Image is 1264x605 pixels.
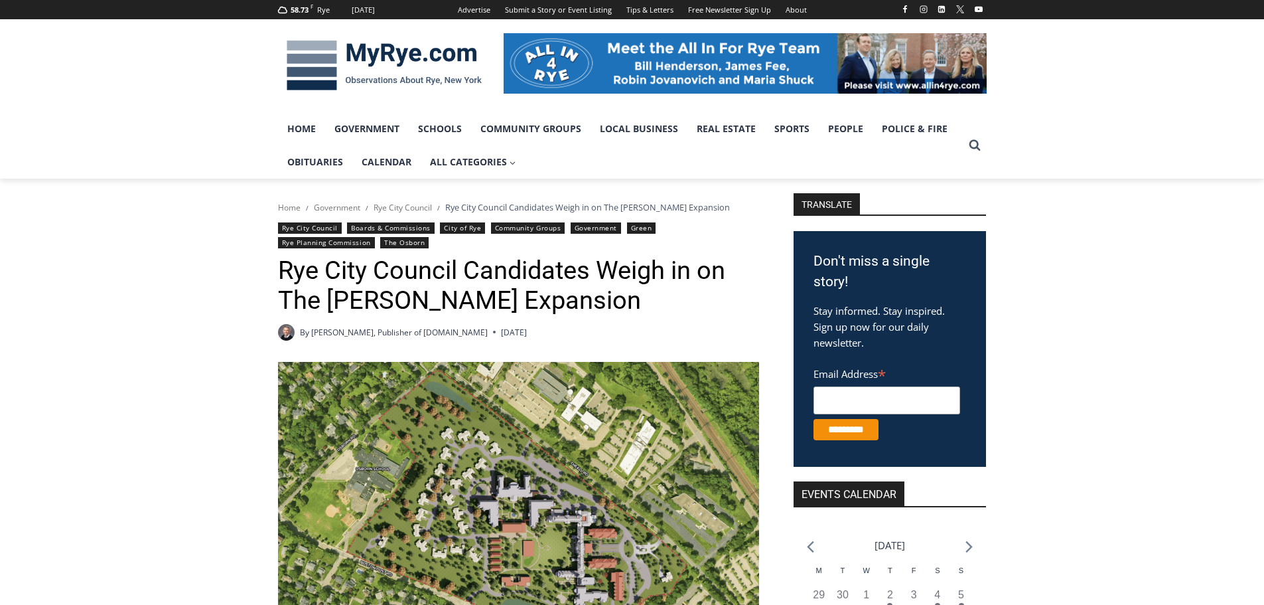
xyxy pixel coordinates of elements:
nav: Primary Navigation [278,112,963,179]
time: 29 [813,589,825,600]
span: F [311,3,313,10]
time: 1 [863,589,869,600]
time: 5 [958,589,964,600]
a: City of Rye [440,222,485,234]
div: Rye [317,4,330,16]
a: Real Estate [687,112,765,145]
a: Calendar [352,145,421,179]
div: Monday [807,565,831,587]
span: All Categories [430,155,516,169]
li: [DATE] [875,537,905,555]
span: F [912,566,916,574]
img: All in for Rye [504,33,987,93]
a: Author image [278,324,295,341]
a: Home [278,202,301,213]
time: 3 [911,589,917,600]
a: Government [571,222,621,234]
span: W [863,566,869,574]
div: Tuesday [831,565,855,587]
span: / [366,203,368,213]
a: Rye City Council [278,222,342,234]
time: 4 [934,589,940,600]
label: Email Address [813,361,960,385]
a: Community Groups [491,222,565,234]
a: Instagram [916,1,932,17]
span: M [816,566,822,574]
span: 58.73 [291,5,309,15]
time: 30 [837,589,849,600]
a: Sports [765,112,819,145]
h1: Rye City Council Candidates Weigh in on The [PERSON_NAME] Expansion [278,256,759,316]
a: [PERSON_NAME], Publisher of [DOMAIN_NAME] [311,327,488,338]
span: S [935,566,940,574]
a: X [952,1,968,17]
p: Stay informed. Stay inspired. Sign up now for our daily newsletter. [813,303,966,351]
a: Obituaries [278,145,352,179]
time: 2 [887,589,893,600]
img: MyRye.com [278,31,490,100]
div: Sunday [949,565,973,587]
span: Rye City Council Candidates Weigh in on The [PERSON_NAME] Expansion [445,201,730,213]
a: Government [314,202,360,213]
a: Home [278,112,325,145]
div: Friday [902,565,926,587]
strong: TRANSLATE [794,193,860,215]
h2: Events Calendar [794,481,904,506]
span: S [959,566,963,574]
a: The Osborn [380,237,429,248]
a: Rye Planning Commission [278,237,375,248]
a: Local Business [591,112,687,145]
a: Community Groups [471,112,591,145]
nav: Breadcrumbs [278,201,759,214]
a: Linkedin [934,1,949,17]
span: T [841,566,845,574]
a: YouTube [971,1,987,17]
time: [DATE] [501,326,527,339]
span: T [888,566,892,574]
a: All Categories [421,145,526,179]
a: Schools [409,112,471,145]
span: / [437,203,440,213]
a: Facebook [897,1,913,17]
div: Thursday [878,565,902,587]
div: [DATE] [352,4,375,16]
div: Saturday [926,565,949,587]
a: Government [325,112,409,145]
span: By [300,326,309,339]
a: Rye City Council [374,202,432,213]
button: View Search Form [963,133,987,157]
a: People [819,112,873,145]
a: Previous month [807,541,814,553]
h3: Don't miss a single story! [813,251,966,293]
a: Boards & Commissions [347,222,435,234]
a: Green [627,222,656,234]
div: Wednesday [855,565,878,587]
span: / [306,203,309,213]
a: Police & Fire [873,112,957,145]
a: Next month [965,541,973,553]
